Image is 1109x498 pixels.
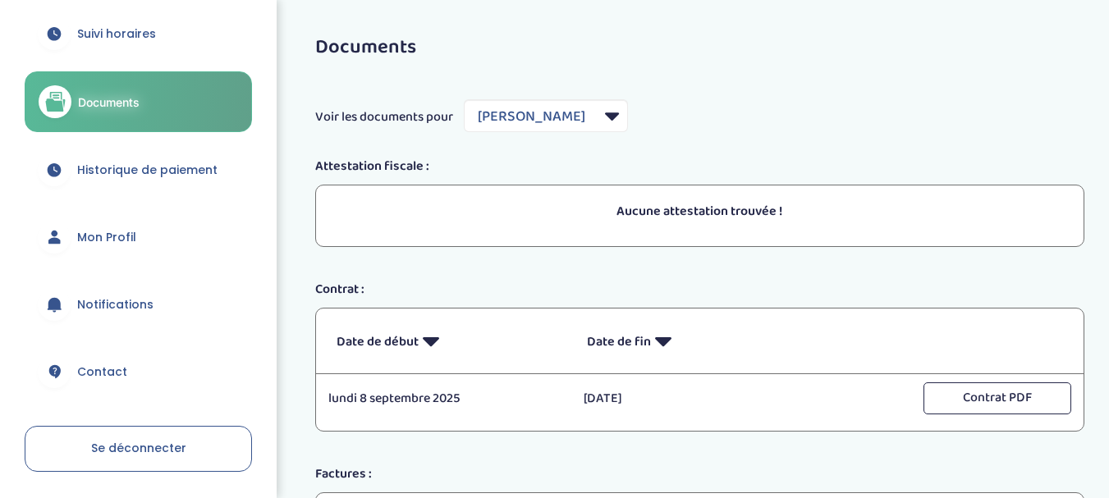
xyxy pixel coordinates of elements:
p: Date de fin [587,321,813,361]
h3: Documents [315,37,1085,58]
a: Documents [25,71,252,132]
span: Suivi horaires [77,25,156,43]
a: Suivi horaires [25,4,252,63]
a: Contrat PDF [923,389,1071,407]
a: Notifications [25,275,252,334]
span: Documents [78,94,140,111]
span: Se déconnecter [91,440,186,456]
div: Contrat : [303,280,1098,299]
p: lundi 8 septembre 2025 [328,389,560,409]
a: Se déconnecter [25,426,252,472]
p: Aucune attestation trouvée ! [337,202,1064,222]
span: Mon Profil [77,229,136,246]
p: [DATE] [584,389,815,409]
span: Notifications [77,296,154,313]
p: Date de début [337,321,562,361]
div: Factures : [303,464,1098,484]
a: Contact [25,342,252,401]
a: Historique de paiement [25,140,252,199]
a: Mon Profil [25,208,252,267]
button: Contrat PDF [923,382,1071,414]
span: Voir les documents pour [315,107,453,127]
span: Historique de paiement [77,162,218,179]
div: Attestation fiscale : [303,157,1098,176]
span: Contact [77,363,127,381]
